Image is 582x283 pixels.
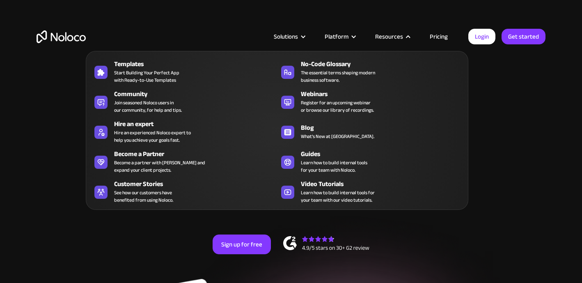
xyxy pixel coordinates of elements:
div: Solutions [274,31,298,42]
div: Blog [301,123,467,133]
a: WebinarsRegister for an upcoming webinaror browse our library of recordings. [277,87,464,115]
div: No-Code Glossary [301,59,467,69]
a: Video TutorialsLearn how to build internal tools foryour team with our video tutorials. [277,177,464,205]
div: Resources [365,31,419,42]
span: The essential terms shaping modern business software. [301,69,375,84]
div: Resources [375,31,403,42]
a: CommunityJoin seasoned Noloco users inour community, for help and tips. [90,87,277,115]
div: Webinars [301,89,467,99]
a: GuidesLearn how to build internal toolsfor your team with Noloco. [277,147,464,175]
span: Join seasoned Noloco users in our community, for help and tips. [114,99,182,114]
a: Hire an expertHire an experienced Noloco expert tohelp you achieve your goals fast. [90,117,277,145]
div: Guides [301,149,467,159]
div: Hire an experienced Noloco expert to help you achieve your goals fast. [114,129,191,144]
nav: Resources [86,39,468,210]
a: Customer StoriesSee how our customers havebenefited from using Noloco. [90,177,277,205]
a: Get started [502,29,545,44]
span: Learn how to build internal tools for your team with our video tutorials. [301,189,375,204]
span: Register for an upcoming webinar or browse our library of recordings. [301,99,374,114]
span: See how our customers have benefited from using Noloco. [114,189,173,204]
a: TemplatesStart Building Your Perfect Appwith Ready-to-Use Templates [90,58,277,85]
a: Pricing [419,31,458,42]
div: Templates [114,59,281,69]
a: Login [468,29,495,44]
div: Customer Stories [114,179,281,189]
div: Platform [314,31,365,42]
span: What's New at [GEOGRAPHIC_DATA]. [301,133,374,140]
a: home [37,30,86,43]
span: Learn how to build internal tools for your team with Noloco. [301,159,367,174]
a: Sign up for free [213,235,271,254]
div: Platform [325,31,348,42]
a: No-Code GlossaryThe essential terms shaping modernbusiness software. [277,58,464,85]
div: Video Tutorials [301,179,467,189]
span: Start Building Your Perfect App with Ready-to-Use Templates [114,69,179,84]
div: Become a Partner [114,149,281,159]
div: Become a partner with [PERSON_NAME] and expand your client projects. [114,159,205,174]
div: Community [114,89,281,99]
h2: Business Apps for Teams [37,105,545,171]
div: Hire an expert [114,119,281,129]
a: Become a PartnerBecome a partner with [PERSON_NAME] andexpand your client projects. [90,147,277,175]
h1: Custom No-Code Business Apps Platform [37,90,545,97]
a: BlogWhat's New at [GEOGRAPHIC_DATA]. [277,117,464,145]
div: Solutions [264,31,314,42]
